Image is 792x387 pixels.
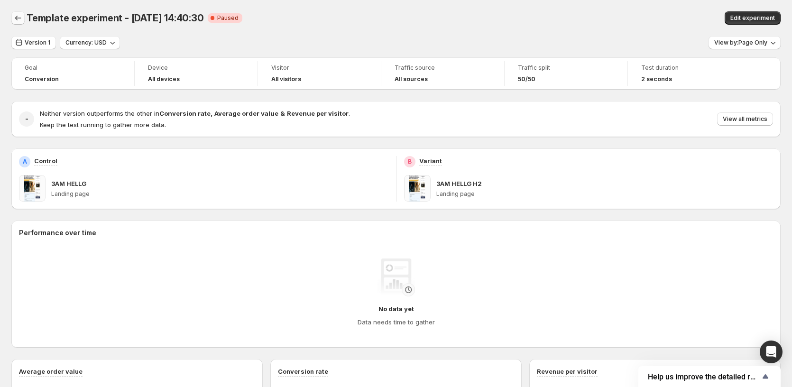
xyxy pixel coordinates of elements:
strong: & [280,110,285,117]
a: GoalConversion [25,63,121,84]
h2: B [408,158,412,166]
h4: No data yet [378,304,414,313]
span: 50/50 [518,75,535,83]
span: Template experiment - [DATE] 14:40:30 [27,12,204,24]
strong: Average order value [214,110,278,117]
span: Test duration [641,64,738,72]
button: Currency: USD [60,36,120,49]
p: Landing page [51,190,388,198]
strong: Revenue per visitor [287,110,349,117]
span: Traffic source [395,64,491,72]
a: Traffic split50/50 [518,63,614,84]
a: VisitorAll visitors [271,63,368,84]
strong: Conversion rate [159,110,211,117]
h3: Average order value [19,367,83,376]
span: Conversion [25,75,59,83]
span: Currency: USD [65,39,107,46]
h4: All visitors [271,75,301,83]
p: Landing page [436,190,774,198]
span: Visitor [271,64,368,72]
h2: - [25,114,28,124]
strong: , [211,110,212,117]
span: Paused [217,14,239,22]
span: Neither version outperforms the other in . [40,110,350,117]
button: Edit experiment [725,11,781,25]
p: 3AM HELLG [51,179,86,188]
h3: Conversion rate [278,367,328,376]
h4: All sources [395,75,428,83]
h4: All devices [148,75,180,83]
span: Traffic split [518,64,614,72]
h3: Revenue per visitor [537,367,598,376]
h4: Data needs time to gather [358,317,435,327]
button: Back [11,11,25,25]
h2: Performance over time [19,228,773,238]
a: Test duration2 seconds [641,63,738,84]
button: Version 1 [11,36,56,49]
span: Help us improve the detailed report for A/B campaigns [648,372,760,381]
button: View all metrics [717,112,773,126]
img: No data yet [377,258,415,296]
span: Device [148,64,244,72]
span: View by: Page Only [714,39,767,46]
a: DeviceAll devices [148,63,244,84]
span: Version 1 [25,39,50,46]
span: 2 seconds [641,75,672,83]
button: View by:Page Only [709,36,781,49]
span: Keep the test running to gather more data. [40,121,166,129]
div: Open Intercom Messenger [760,341,783,363]
p: Control [34,156,57,166]
a: Traffic sourceAll sources [395,63,491,84]
span: Edit experiment [730,14,775,22]
span: Goal [25,64,121,72]
img: 3AM HELLG [19,175,46,202]
img: 3AM HELLG H2 [404,175,431,202]
h2: A [23,158,27,166]
p: 3AM HELLG H2 [436,179,482,188]
span: View all metrics [723,115,767,123]
button: Show survey - Help us improve the detailed report for A/B campaigns [648,371,771,382]
p: Variant [419,156,442,166]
